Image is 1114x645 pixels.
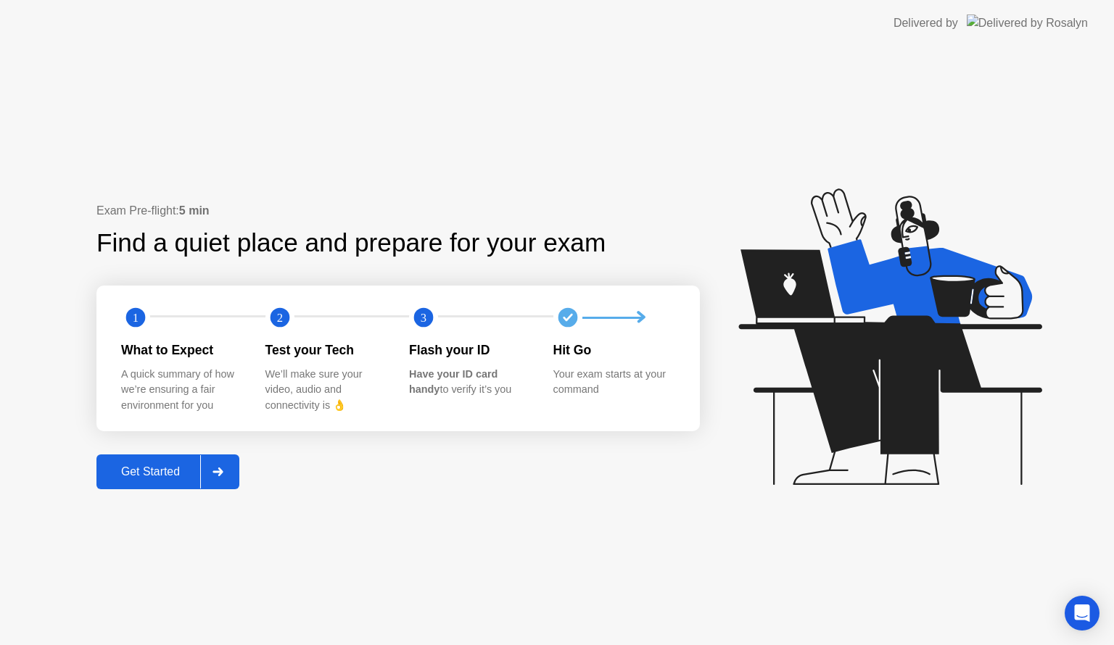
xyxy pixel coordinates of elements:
div: A quick summary of how we’re ensuring a fair environment for you [121,367,242,414]
div: Test your Tech [265,341,387,359]
div: Open Intercom Messenger [1065,596,1099,631]
div: Your exam starts at your command [553,367,674,398]
div: Exam Pre-flight: [96,202,700,220]
div: We’ll make sure your video, audio and connectivity is 👌 [265,367,387,414]
text: 3 [421,311,426,325]
div: Hit Go [553,341,674,359]
button: Get Started [96,454,239,489]
div: to verify it’s you [409,367,530,398]
img: Delivered by Rosalyn [967,14,1088,31]
div: Get Started [101,465,200,478]
text: 2 [276,311,282,325]
b: Have your ID card handy [409,368,498,396]
div: What to Expect [121,341,242,359]
text: 1 [133,311,139,325]
div: Flash your ID [409,341,530,359]
div: Delivered by [894,14,958,32]
div: Find a quiet place and prepare for your exam [96,224,608,262]
b: 5 min [179,204,210,217]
